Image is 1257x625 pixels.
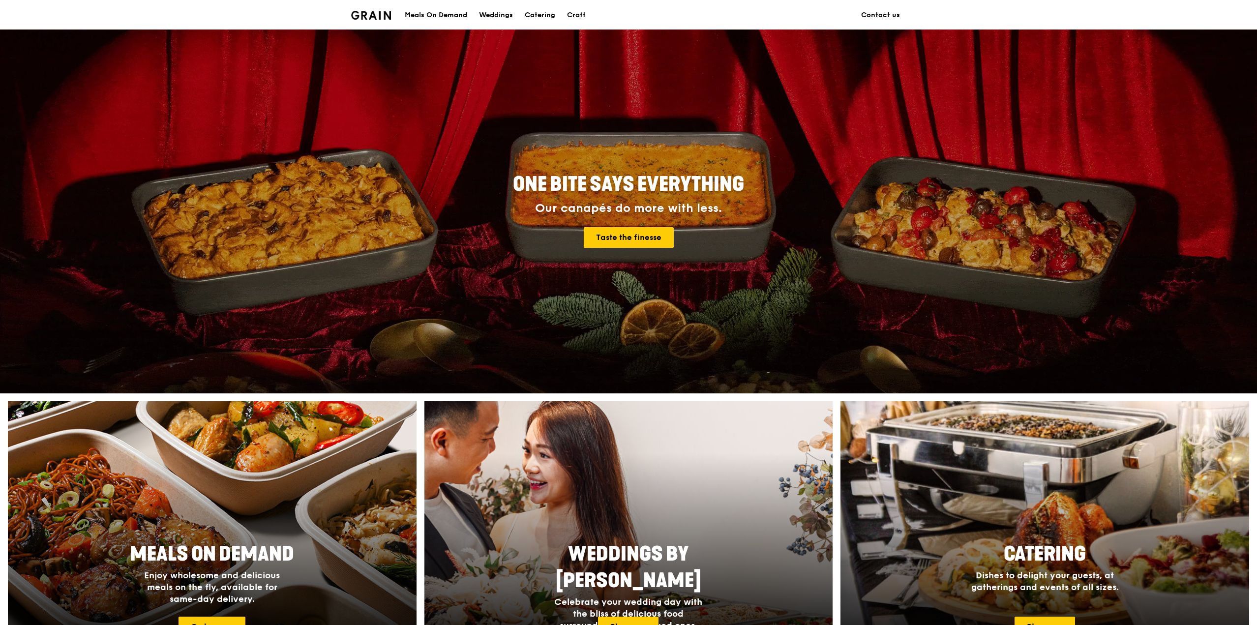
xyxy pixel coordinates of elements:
a: Contact us [855,0,906,30]
a: Catering [519,0,561,30]
span: Catering [1004,542,1086,566]
img: Grain [351,11,391,20]
div: Meals On Demand [405,0,467,30]
span: Weddings by [PERSON_NAME] [556,542,701,593]
span: Enjoy wholesome and delicious meals on the fly, available for same-day delivery. [144,570,280,604]
div: Catering [525,0,555,30]
span: Meals On Demand [130,542,294,566]
div: Craft [567,0,586,30]
span: Dishes to delight your guests, at gatherings and events of all sizes. [971,570,1119,593]
div: Our canapés do more with less. [451,202,806,215]
a: Craft [561,0,592,30]
div: Weddings [479,0,513,30]
a: Weddings [473,0,519,30]
span: ONE BITE SAYS EVERYTHING [513,173,744,196]
a: Taste the finesse [584,227,674,248]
